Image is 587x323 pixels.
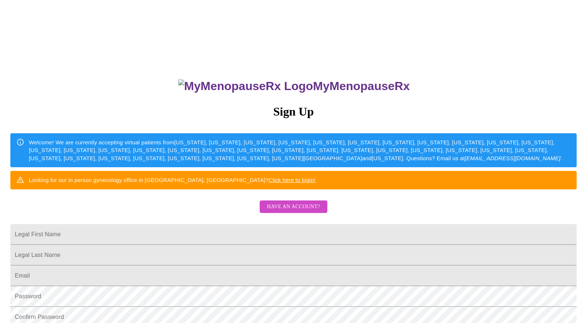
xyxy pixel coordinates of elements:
a: Click here to login! [269,177,316,183]
h3: MyMenopauseRx [11,79,577,93]
h3: Sign Up [10,105,577,118]
span: Have an account? [267,202,320,212]
img: MyMenopauseRx Logo [178,79,313,93]
div: Looking for our in person gynecology office in [GEOGRAPHIC_DATA], [GEOGRAPHIC_DATA]? [29,173,316,187]
button: Have an account? [260,200,327,213]
div: Welcome! We are currently accepting virtual patients from [US_STATE], [US_STATE], [US_STATE], [US... [29,135,571,165]
a: Have an account? [258,209,329,215]
em: [EMAIL_ADDRESS][DOMAIN_NAME] [465,155,561,161]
